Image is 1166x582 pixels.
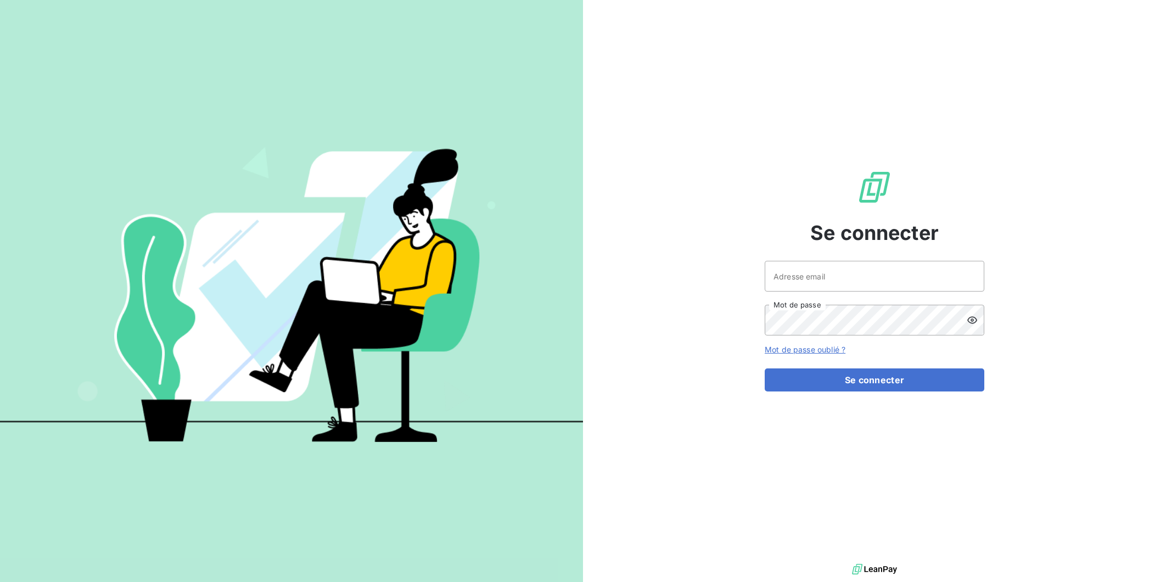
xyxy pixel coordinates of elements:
[852,561,897,578] img: logo
[765,368,984,391] button: Se connecter
[765,345,845,354] a: Mot de passe oublié ?
[810,218,939,248] span: Se connecter
[857,170,892,205] img: Logo LeanPay
[765,261,984,292] input: placeholder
